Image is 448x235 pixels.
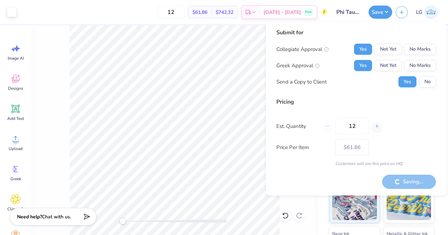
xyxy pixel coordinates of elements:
span: Image AI [8,55,24,61]
button: Yes [398,76,416,87]
img: Lucy Gipson [424,5,438,19]
span: Greek [10,176,21,182]
div: Collegiate Approval [276,45,329,53]
button: Yes [354,44,372,55]
span: Add Text [7,116,24,121]
button: No Marks [404,60,436,71]
div: Send a Copy to Client [276,78,327,86]
span: LG [416,8,422,16]
span: $61.86 [192,9,207,16]
input: – – [157,6,184,18]
span: Clipart & logos [4,206,27,217]
span: [DATE] - [DATE] [264,9,301,16]
label: Price Per Item [276,143,330,151]
img: Standard [332,185,377,220]
button: No Marks [404,44,436,55]
span: Chat with us. [42,214,71,220]
span: Free [305,10,312,15]
span: $742.32 [216,9,233,16]
div: Greek Approval [276,62,320,70]
button: No [419,76,436,87]
img: Puff Ink [387,185,431,220]
div: Pricing [276,98,436,106]
button: Yes [354,60,372,71]
div: Submit for [276,28,436,37]
label: Est. Quantity [276,122,318,130]
button: Not Yet [375,60,402,71]
button: Not Yet [375,44,402,55]
button: Save [369,6,392,19]
input: – – [335,118,369,134]
a: LG [413,5,441,19]
input: Untitled Design [331,5,365,19]
div: Accessibility label [119,218,126,225]
div: Customers will see this price on HQ. [276,160,436,167]
span: Upload [9,146,23,151]
span: Designs [8,86,23,91]
strong: Need help? [17,214,42,220]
